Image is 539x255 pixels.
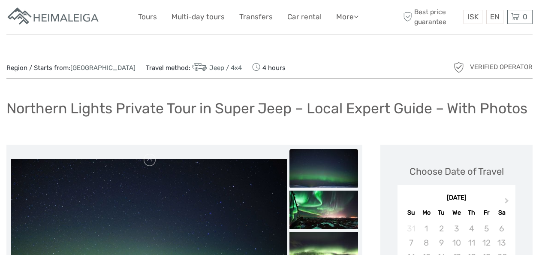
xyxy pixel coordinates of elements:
div: Mo [419,207,434,219]
span: Best price guarantee [401,7,461,26]
a: More [336,11,358,23]
div: We [449,207,464,219]
span: Region / Starts from: [6,64,136,73]
div: Not available Friday, September 5th, 2025 [479,222,494,236]
div: Not available Wednesday, September 3rd, 2025 [449,222,464,236]
h1: Northern Lights Private Tour in Super Jeep – Local Expert Guide – With Photos [6,100,527,117]
a: Multi-day tours [172,11,225,23]
a: Car rental [287,11,322,23]
div: Choose Date of Travel [410,165,504,178]
div: Not available Tuesday, September 9th, 2025 [434,236,449,250]
div: Not available Friday, September 12th, 2025 [479,236,494,250]
div: EN [486,10,503,24]
img: 3c86a98bb1ac48e49ffc956a6e50b9e2_slider_thumbnail.jpeg [289,149,358,188]
div: Not available Monday, September 1st, 2025 [419,222,434,236]
button: Next Month [501,196,515,209]
div: Fr [479,207,494,219]
div: Not available Thursday, September 4th, 2025 [464,222,479,236]
div: Not available Wednesday, September 10th, 2025 [449,236,464,250]
a: [GEOGRAPHIC_DATA] [70,64,136,72]
a: Jeep / 4x4 [190,64,242,72]
img: 76e9839f332e4dbd9a4d57c19afa50be_slider_thumbnail.jpeg [289,191,358,229]
span: 0 [521,12,529,21]
a: Tours [138,11,157,23]
div: Not available Thursday, September 11th, 2025 [464,236,479,250]
img: verified_operator_grey_128.png [452,61,466,74]
span: ISK [467,12,479,21]
div: Not available Saturday, September 13th, 2025 [494,236,509,250]
img: Apartments in Reykjavik [6,6,101,27]
div: Not available Monday, September 8th, 2025 [419,236,434,250]
span: 4 hours [252,61,286,73]
div: Not available Sunday, August 31st, 2025 [403,222,419,236]
span: Travel method: [146,61,242,73]
div: Su [403,207,419,219]
div: Not available Saturday, September 6th, 2025 [494,222,509,236]
div: Not available Tuesday, September 2nd, 2025 [434,222,449,236]
div: [DATE] [397,194,515,203]
a: Transfers [239,11,273,23]
div: Not available Sunday, September 7th, 2025 [403,236,419,250]
div: Th [464,207,479,219]
div: Tu [434,207,449,219]
div: Sa [494,207,509,219]
span: Verified Operator [470,63,533,72]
